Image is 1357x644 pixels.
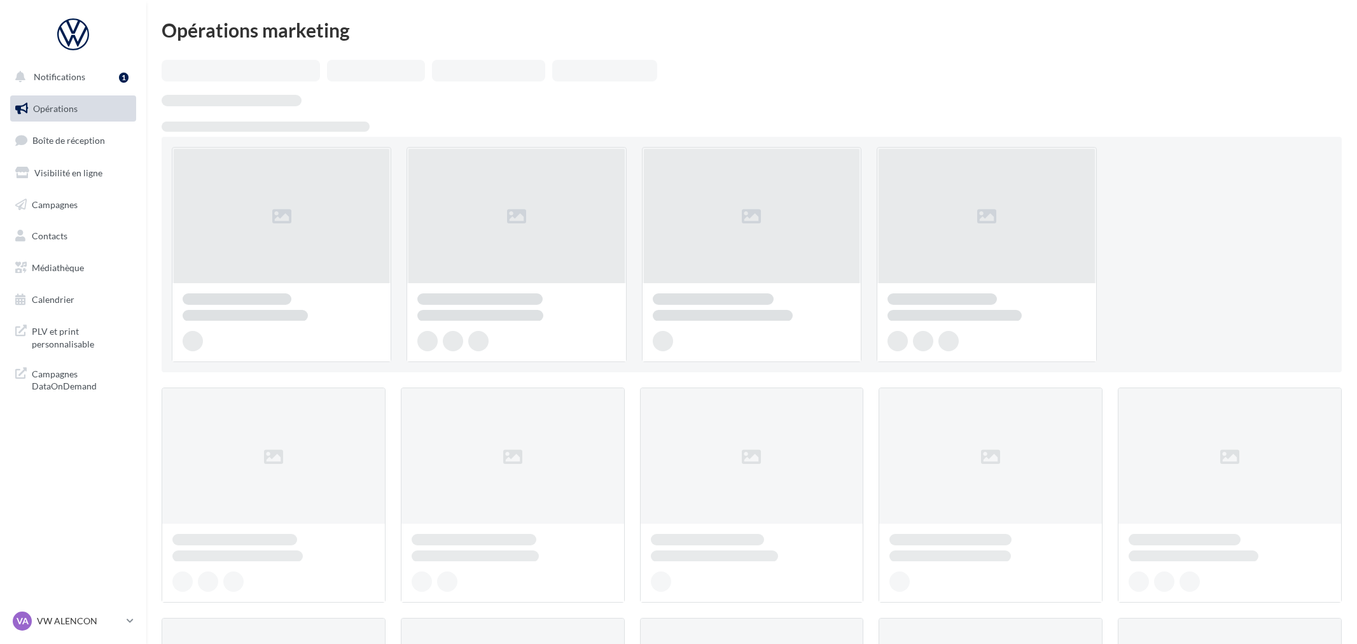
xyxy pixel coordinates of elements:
span: VA [17,615,29,627]
a: Médiathèque [8,255,139,281]
a: Contacts [8,223,139,249]
a: PLV et print personnalisable [8,318,139,355]
a: Visibilité en ligne [8,160,139,186]
a: Opérations [8,95,139,122]
span: Calendrier [32,294,74,305]
a: Calendrier [8,286,139,313]
div: 1 [119,73,129,83]
div: Opérations marketing [162,20,1342,39]
span: Contacts [32,230,67,241]
button: Notifications 1 [8,64,134,90]
span: PLV et print personnalisable [32,323,131,350]
a: Boîte de réception [8,127,139,154]
span: Visibilité en ligne [34,167,102,178]
span: Opérations [33,103,78,114]
a: Campagnes DataOnDemand [8,360,139,398]
span: Boîte de réception [32,135,105,146]
span: Notifications [34,71,85,82]
span: Campagnes DataOnDemand [32,365,131,393]
p: VW ALENCON [37,615,122,627]
a: Campagnes [8,192,139,218]
a: VA VW ALENCON [10,609,136,633]
span: Médiathèque [32,262,84,273]
span: Campagnes [32,199,78,209]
